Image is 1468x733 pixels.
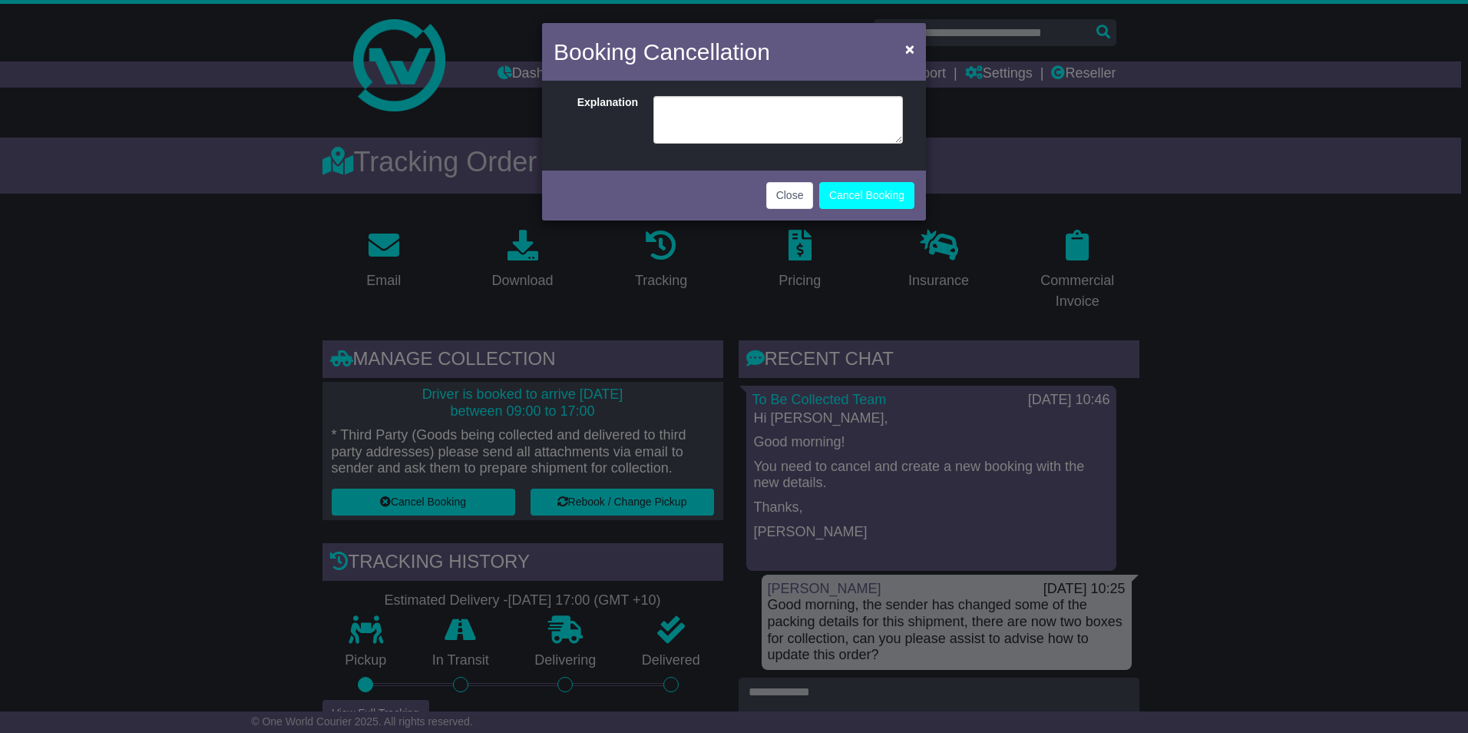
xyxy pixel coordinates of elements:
[898,33,922,65] button: Close
[819,182,914,209] button: Cancel Booking
[557,96,646,140] label: Explanation
[766,182,814,209] button: Close
[554,35,770,69] h4: Booking Cancellation
[905,40,914,58] span: ×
